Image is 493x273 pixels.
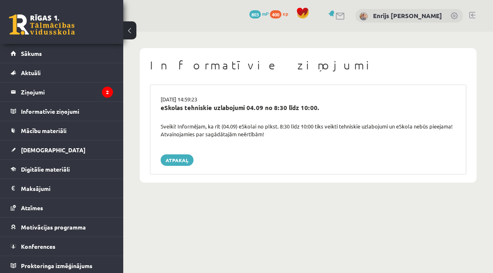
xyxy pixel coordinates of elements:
i: 2 [102,87,113,98]
span: Konferences [21,243,55,250]
div: [DATE] 14:59:23 [154,95,462,103]
span: Atzīmes [21,204,43,211]
a: Rīgas 1. Tālmācības vidusskola [9,14,75,35]
a: Informatīvie ziņojumi [11,102,113,121]
a: [DEMOGRAPHIC_DATA] [11,140,113,159]
h1: Informatīvie ziņojumi [150,58,466,72]
a: Digitālie materiāli [11,160,113,179]
img: Enrijs Patriks Jefimovs [359,12,368,21]
a: Atpakaļ [161,154,194,166]
a: Aktuāli [11,63,113,82]
a: 803 mP [249,10,269,17]
span: mP [262,10,269,17]
legend: Ziņojumi [21,83,113,101]
span: Motivācijas programma [21,223,86,231]
a: Konferences [11,237,113,256]
span: Digitālie materiāli [21,165,70,173]
legend: Informatīvie ziņojumi [21,102,113,121]
span: [DEMOGRAPHIC_DATA] [21,146,85,154]
span: xp [283,10,288,17]
div: Sveiki! Informējam, ka rīt (04.09) eSkolai no plkst. 8:30 līdz 10:00 tiks veikti tehniskie uzlabo... [154,122,462,138]
span: Proktoringa izmēģinājums [21,262,92,269]
span: Mācību materiāli [21,127,67,134]
a: Mācību materiāli [11,121,113,140]
a: Motivācijas programma [11,218,113,236]
legend: Maksājumi [21,179,113,198]
span: 400 [270,10,281,18]
a: Enrijs [PERSON_NAME] [373,11,442,20]
a: Sākums [11,44,113,63]
span: 803 [249,10,261,18]
div: eSkolas tehniskie uzlabojumi 04.09 no 8:30 līdz 10:00. [161,103,456,112]
a: 400 xp [270,10,292,17]
a: Atzīmes [11,198,113,217]
span: Sākums [21,50,42,57]
a: Ziņojumi2 [11,83,113,101]
span: Aktuāli [21,69,41,76]
a: Maksājumi [11,179,113,198]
